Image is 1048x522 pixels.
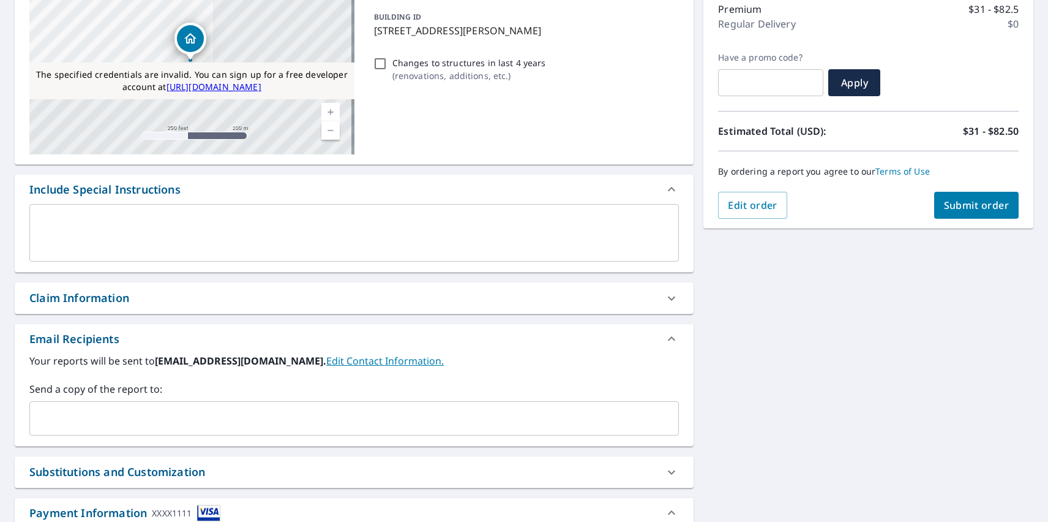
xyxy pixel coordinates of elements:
a: [URL][DOMAIN_NAME] [167,81,261,93]
a: Current Level 17, Zoom Out [321,121,340,140]
div: Substitutions and Customization [15,456,694,488]
div: Include Special Instructions [29,181,181,198]
p: BUILDING ID [374,12,421,22]
p: ( renovations, additions, etc. ) [392,69,546,82]
label: Send a copy of the report to: [29,382,679,396]
p: By ordering a report you agree to our [718,166,1019,177]
label: Have a promo code? [718,52,823,63]
div: Email Recipients [29,331,119,347]
span: Submit order [944,199,1009,212]
p: [STREET_ADDRESS][PERSON_NAME] [374,23,675,38]
div: Dropped pin, building 1, Residential property, 1111 E Cesar Chavez St Austin, TX 78702 [174,23,206,61]
span: Apply [838,76,870,89]
p: $0 [1008,17,1019,31]
p: Regular Delivery [718,17,795,31]
label: Your reports will be sent to [29,354,679,368]
p: Premium [718,2,762,17]
div: XXXX1111 [152,505,192,521]
p: Estimated Total (USD): [718,124,868,138]
div: Claim Information [29,290,129,306]
b: [EMAIL_ADDRESS][DOMAIN_NAME]. [155,354,326,368]
a: Current Level 17, Zoom In [321,103,340,121]
a: EditContactInfo [326,354,444,368]
button: Submit order [934,192,1019,219]
div: Email Recipients [15,324,694,354]
div: Payment Information [29,505,220,521]
img: cardImage [197,505,220,521]
p: $31 - $82.5 [968,2,1019,17]
button: Apply [828,69,880,96]
div: The specified credentials are invalid. You can sign up for a free developer account at http://www... [29,62,354,99]
span: Edit order [728,199,777,212]
div: Substitutions and Customization [29,464,205,480]
a: Terms of Use [875,165,930,177]
p: $31 - $82.50 [963,124,1019,138]
div: Include Special Instructions [15,175,694,204]
div: Claim Information [15,282,694,314]
button: Edit order [718,192,787,219]
div: The specified credentials are invalid. You can sign up for a free developer account at [29,62,354,99]
p: Changes to structures in last 4 years [392,56,546,69]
